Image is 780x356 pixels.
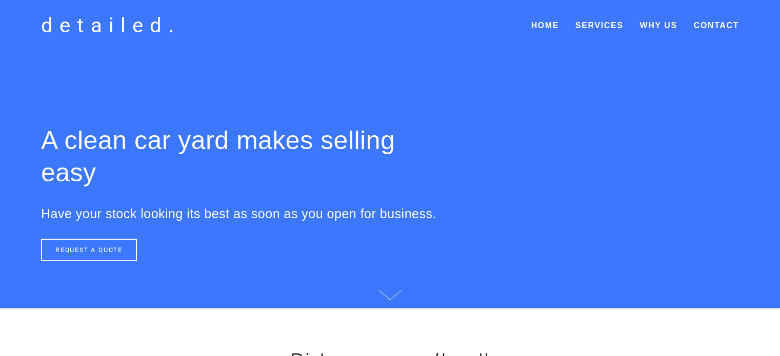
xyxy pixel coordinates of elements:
h3: Have your stock looking its best as soon as you open for business. [41,206,441,221]
a: detailed. [36,10,186,41]
a: Contact [694,16,739,35]
a: Why Us [639,21,677,30]
a: Services [575,21,623,30]
a: Home [531,16,559,35]
a: REQUEST A QUOTE [41,239,137,261]
h1: A clean car yard makes selling easy [41,124,441,189]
